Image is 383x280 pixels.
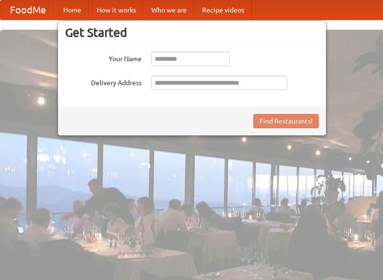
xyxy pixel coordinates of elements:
a: Recipe videos [194,0,252,20]
a: How it works [89,0,144,20]
a: FoodMe [0,0,56,20]
button: Find Restaurants! [253,114,319,128]
h3: Get Started [65,25,319,40]
label: Your Name [65,52,142,64]
a: Home [56,0,89,20]
label: Delivery Address [65,76,142,88]
a: Who we are [144,0,194,20]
